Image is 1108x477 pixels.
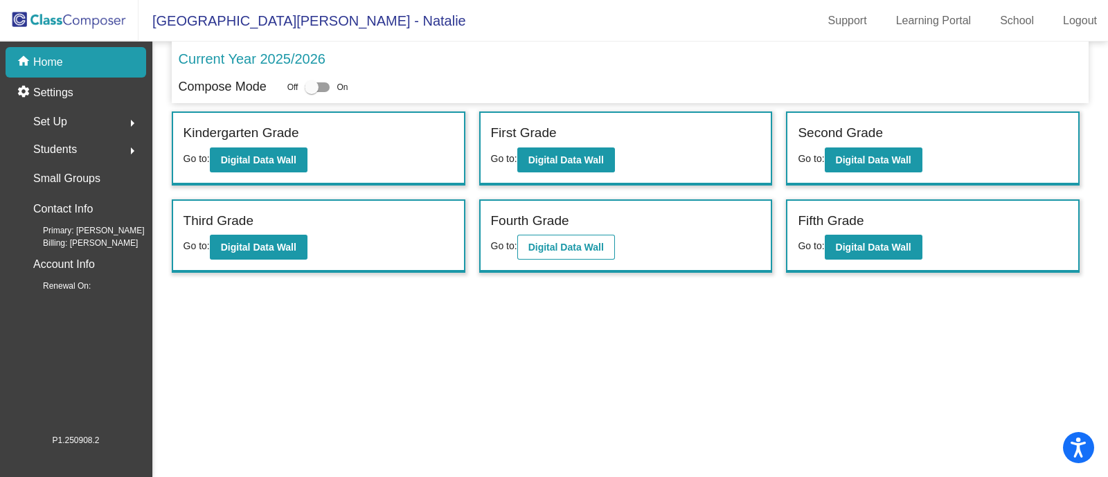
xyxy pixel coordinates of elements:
label: Second Grade [798,123,883,143]
b: Digital Data Wall [836,242,911,253]
span: Go to: [798,240,824,251]
span: Renewal On: [21,280,91,292]
button: Digital Data Wall [517,235,615,260]
p: Settings [33,84,73,101]
button: Digital Data Wall [517,147,615,172]
label: First Grade [491,123,557,143]
span: Billing: [PERSON_NAME] [21,237,138,249]
a: School [989,10,1045,32]
b: Digital Data Wall [836,154,911,165]
p: Compose Mode [179,78,267,96]
b: Digital Data Wall [221,154,296,165]
span: Go to: [184,240,210,251]
p: Contact Info [33,199,93,219]
p: Small Groups [33,169,100,188]
label: Fifth Grade [798,211,864,231]
label: Kindergarten Grade [184,123,299,143]
b: Digital Data Wall [528,154,604,165]
span: [GEOGRAPHIC_DATA][PERSON_NAME] - Natalie [138,10,466,32]
span: Off [287,81,298,93]
p: Current Year 2025/2026 [179,48,325,69]
button: Digital Data Wall [210,235,307,260]
span: Go to: [184,153,210,164]
mat-icon: home [17,54,33,71]
p: Home [33,54,63,71]
span: Go to: [491,240,517,251]
b: Digital Data Wall [221,242,296,253]
label: Fourth Grade [491,211,569,231]
a: Learning Portal [885,10,983,32]
p: Account Info [33,255,95,274]
mat-icon: arrow_right [124,115,141,132]
mat-icon: arrow_right [124,143,141,159]
button: Digital Data Wall [825,147,922,172]
a: Support [817,10,878,32]
span: Go to: [491,153,517,164]
span: Set Up [33,112,67,132]
span: Go to: [798,153,824,164]
button: Digital Data Wall [825,235,922,260]
span: On [337,81,348,93]
span: Students [33,140,77,159]
span: Primary: [PERSON_NAME] [21,224,145,237]
a: Logout [1052,10,1108,32]
mat-icon: settings [17,84,33,101]
label: Third Grade [184,211,253,231]
button: Digital Data Wall [210,147,307,172]
b: Digital Data Wall [528,242,604,253]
